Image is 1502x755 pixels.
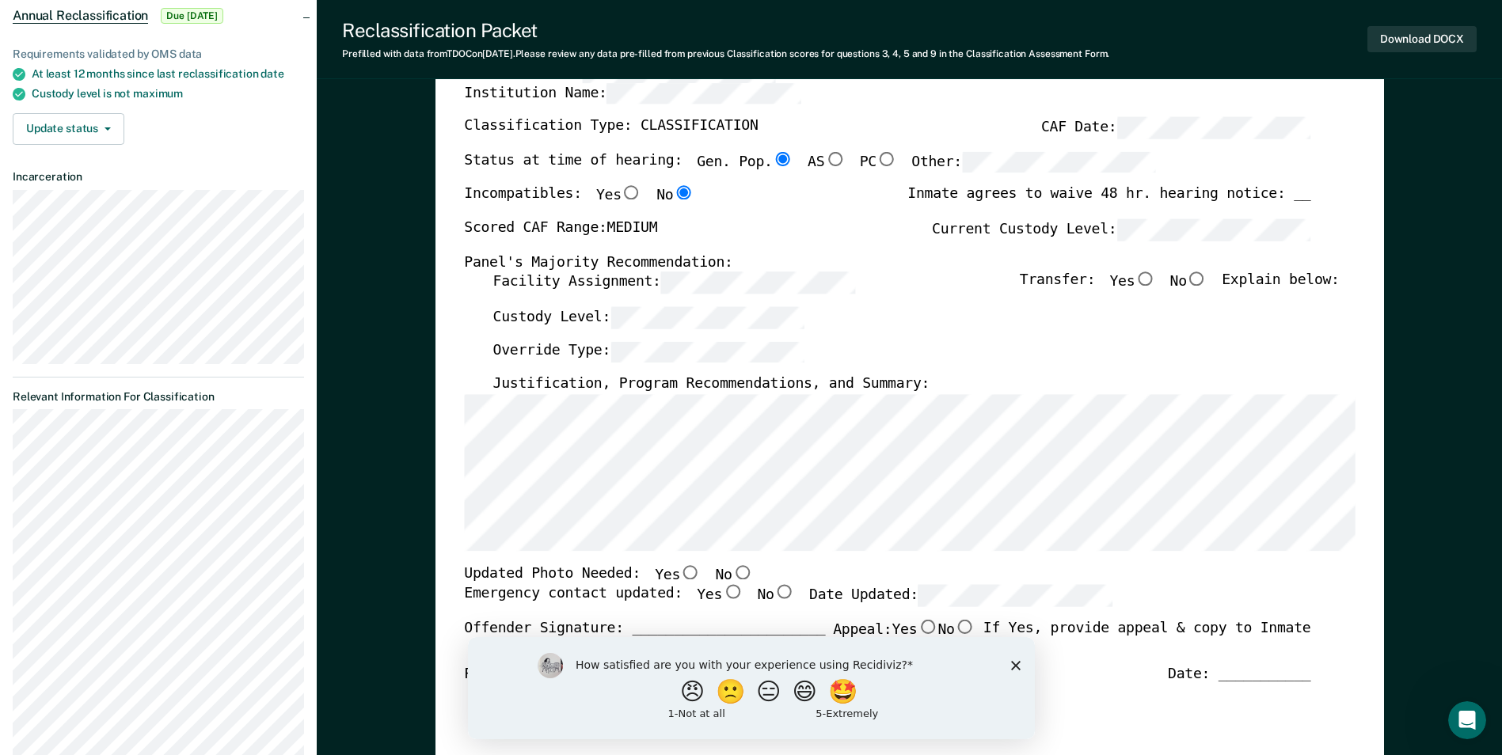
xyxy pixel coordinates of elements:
div: Requirements validated by OMS data [13,47,304,61]
label: Classification Type: CLASSIFICATION [464,117,758,138]
label: Yes [596,186,642,207]
label: Yes [1109,272,1155,294]
label: No [937,620,975,640]
label: Facility Assignment: [492,272,854,294]
div: Emergency contact updated: [464,586,1112,620]
input: Current Custody Level: [1116,219,1310,241]
input: Yes [722,586,743,600]
div: At least 12 months since last reclassification [32,67,304,81]
input: Yes [680,565,701,579]
input: CAF Date: [1116,117,1310,138]
div: Date: ___________ [1168,666,1310,685]
label: Date Updated: [809,586,1112,607]
div: Updated Photo Needed: [464,565,753,586]
div: Transfer: Explain below: [1020,272,1340,307]
div: Panel's Majority Recommendation: [464,253,1310,272]
input: Yes [621,186,641,200]
label: Gen. Pop. [697,152,793,173]
input: Other: [962,152,1156,173]
label: No [656,186,694,207]
label: Yes [892,620,937,640]
label: Override Type: [492,341,804,362]
label: Institution Name: [464,82,800,104]
label: Scored CAF Range: MEDIUM [464,219,657,241]
label: CAF Date: [1041,117,1310,138]
label: Custody Level: [492,307,804,328]
label: AS [808,152,845,173]
input: No [673,186,694,200]
div: Offender Signature: _______________________ If Yes, provide appeal & copy to Inmate [464,620,1310,666]
input: No [954,620,975,634]
dt: Relevant Information For Classification [13,390,304,404]
label: Yes [655,565,701,586]
input: Custody Level: [610,307,804,328]
label: Justification, Program Recommendations, and Summary: [492,376,930,395]
input: Override Type: [610,341,804,362]
input: Facility Assignment: [660,272,854,294]
input: Yes [917,620,937,634]
span: Annual Reclassification [13,8,148,24]
input: AS [824,152,845,166]
div: Custody level is not [32,87,304,101]
button: Update status [13,113,124,145]
input: No [1187,272,1207,286]
label: No [1169,272,1207,294]
div: Panel Member Signatures: [464,666,666,685]
div: Inmate agrees to waive 48 hr. hearing notice: __ [907,186,1310,219]
div: Reclassification Packet [342,19,1109,42]
label: Appeal: [833,620,975,653]
label: No [715,565,752,586]
iframe: Survey by Kim from Recidiviz [468,637,1035,739]
dt: Incarceration [13,170,304,184]
input: No [732,565,752,579]
span: maximum [133,87,183,100]
input: Institution Name: [607,82,800,104]
label: No [757,586,794,607]
label: PC [859,152,896,173]
label: Yes [697,586,743,607]
span: date [260,67,283,80]
div: Status at time of hearing: [464,152,1156,187]
div: Prefilled with data from TDOC on [DATE] . Please review any data pre-filled from previous Classif... [342,48,1109,59]
label: Current Custody Level: [932,219,1310,241]
iframe: Intercom live chat [1448,701,1486,739]
input: Yes [1135,272,1155,286]
label: Other: [911,152,1156,173]
span: Due [DATE] [161,8,223,24]
input: Date Updated: [918,586,1112,607]
input: No [774,586,794,600]
button: Download DOCX [1367,26,1477,52]
div: Incompatibles: [464,186,694,219]
input: Gen. Pop. [772,152,793,166]
input: PC [876,152,897,166]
